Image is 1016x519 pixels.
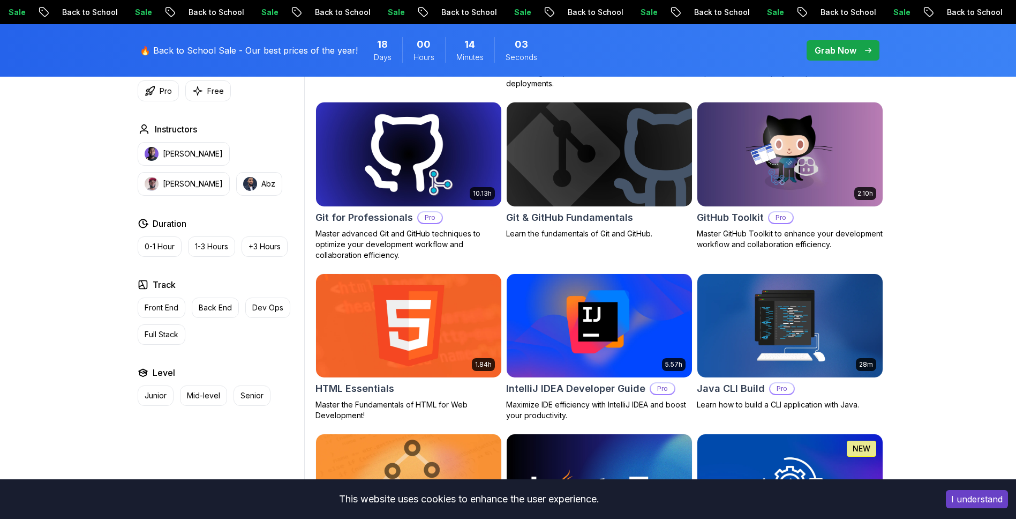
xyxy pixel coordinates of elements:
img: GitHub Toolkit card [697,102,883,206]
p: 2.10h [857,189,873,198]
p: Sale [706,7,740,18]
p: Senior [240,390,264,401]
p: Master GitHub Toolkit to enhance your development workflow and collaboration efficiency. [697,228,883,250]
p: [PERSON_NAME] [163,179,223,189]
span: Minutes [456,52,484,63]
a: HTML Essentials card1.84hHTML EssentialsMaster the Fundamentals of HTML for Web Development! [315,273,502,421]
span: Hours [413,52,434,63]
p: Sale [74,7,108,18]
button: Senior [234,385,270,406]
h2: IntelliJ IDEA Developer Guide [506,381,645,396]
img: instructor img [243,177,257,191]
button: 0-1 Hour [138,236,182,257]
p: Maximize IDE efficiency with IntelliJ IDEA and boost your productivity. [506,399,693,421]
h2: GitHub Toolkit [697,210,764,225]
img: HTML Essentials card [316,274,501,378]
p: Junior [145,390,167,401]
p: Full Stack [145,329,178,340]
h2: Level [153,366,175,379]
a: Java CLI Build card28mJava CLI BuildProLearn how to build a CLI application with Java. [697,273,883,411]
a: GitHub Toolkit card2.10hGitHub ToolkitProMaster GitHub Toolkit to enhance your development workfl... [697,102,883,250]
p: 1-3 Hours [195,241,228,252]
p: Master the Fundamentals of HTML for Web Development! [315,399,502,421]
button: instructor img[PERSON_NAME] [138,142,230,166]
a: IntelliJ IDEA Developer Guide card5.57hIntelliJ IDEA Developer GuideProMaximize IDE efficiency wi... [506,273,693,421]
span: 0 Hours [417,37,431,52]
p: Pro [651,383,674,394]
p: Sale [327,7,361,18]
h2: Instructors [155,123,197,136]
button: Mid-level [180,385,227,406]
img: IntelliJ IDEA Developer Guide card [507,274,692,378]
p: +3 Hours [249,241,281,252]
p: Sale [453,7,487,18]
p: Back to School [1,7,74,18]
h2: Duration [153,217,186,230]
p: Back to School [127,7,200,18]
span: 3 Seconds [515,37,528,52]
p: Back to School [380,7,453,18]
img: Java CLI Build card [697,274,883,378]
p: Learn the fundamentals of Git and GitHub. [506,228,693,239]
button: Back End [192,298,239,318]
button: Accept cookies [946,490,1008,508]
button: +3 Hours [242,236,288,257]
p: Pro [769,212,793,223]
p: Free [207,86,224,97]
p: Back to School [254,7,327,18]
span: Seconds [506,52,537,63]
button: Dev Ops [245,298,290,318]
a: Git & GitHub Fundamentals cardGit & GitHub FundamentalsLearn the fundamentals of Git and GitHub. [506,102,693,239]
p: NEW [853,443,870,454]
p: Back to School [886,7,959,18]
p: Dev Ops [252,302,283,313]
p: Pro [160,86,172,97]
button: Pro [138,80,179,101]
button: instructor imgAbz [236,172,282,196]
p: Learn how to build a CLI application with Java. [697,399,883,410]
p: 28m [859,360,873,369]
p: Sale [832,7,867,18]
h2: Git for Professionals [315,210,413,225]
span: 18 Days [377,37,388,52]
p: Front End [145,302,178,313]
button: instructor img[PERSON_NAME] [138,172,230,196]
img: instructor img [145,147,159,161]
p: Back to School [507,7,580,18]
span: 14 Minutes [464,37,475,52]
p: 0-1 Hour [145,241,175,252]
a: Git for Professionals card10.13hGit for ProfessionalsProMaster advanced Git and GitHub techniques... [315,102,502,261]
h2: Git & GitHub Fundamentals [506,210,633,225]
p: Master advanced Git and GitHub techniques to optimize your development workflow and collaboration... [315,228,502,261]
button: Full Stack [138,324,185,345]
button: Free [185,80,231,101]
h2: Java CLI Build [697,381,765,396]
p: Back End [199,302,232,313]
button: Junior [138,385,174,406]
span: Days [374,52,392,63]
button: Front End [138,298,185,318]
img: instructor img [145,177,159,191]
p: Grab Now [815,44,856,57]
p: 5.57h [665,360,682,369]
h2: Track [153,278,176,291]
p: 🔥 Back to School Sale - Our best prices of the year! [140,44,358,57]
h2: HTML Essentials [315,381,394,396]
p: Pro [418,212,442,223]
p: 1.84h [475,360,492,369]
p: Mid-level [187,390,220,401]
p: Pro [770,383,794,394]
p: [PERSON_NAME] [163,149,223,159]
p: Back to School [759,7,832,18]
img: Git for Professionals card [311,100,506,209]
p: Sale [200,7,235,18]
p: Abz [261,179,275,189]
img: Git & GitHub Fundamentals card [507,102,692,206]
button: 1-3 Hours [188,236,235,257]
p: Back to School [633,7,706,18]
div: This website uses cookies to enhance the user experience. [8,487,930,511]
p: Sale [580,7,614,18]
p: Sale [959,7,993,18]
p: 10.13h [473,189,492,198]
